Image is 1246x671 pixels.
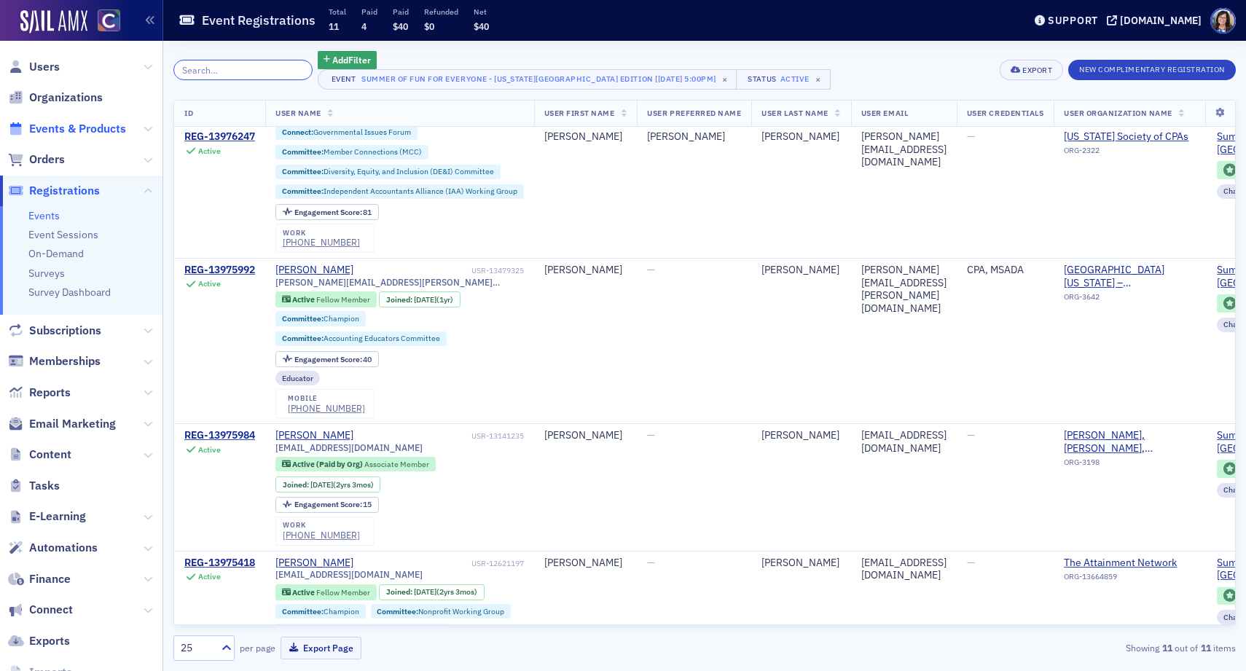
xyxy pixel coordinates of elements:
[288,403,365,414] div: [PHONE_NUMBER]
[282,127,313,137] span: Connect :
[414,587,477,597] div: (2yrs 3mos)
[379,291,460,307] div: Joined: 2024-08-30 00:00:00
[283,521,360,530] div: work
[282,146,324,157] span: Committee :
[379,584,484,600] div: Joined: 2023-05-15 00:00:00
[28,209,60,222] a: Events
[28,247,84,260] a: On-Demand
[29,90,103,106] span: Organizations
[861,108,908,118] span: User Email
[275,497,379,513] div: Engagement Score: 15
[1022,66,1052,74] div: Export
[29,571,71,587] span: Finance
[87,9,120,34] a: View Homepage
[647,263,655,276] span: —
[275,584,377,600] div: Active: Active: Fellow Member
[184,131,255,144] div: REG-13976247
[647,428,655,442] span: —
[8,478,60,494] a: Tasks
[861,429,947,455] div: [EMAIL_ADDRESS][DOMAIN_NAME]
[761,131,840,144] div: [PERSON_NAME]
[316,294,370,305] span: Fellow Member
[356,431,524,441] div: USR-13141235
[281,637,361,659] button: Export Page
[329,7,346,17] p: Total
[1107,15,1207,25] button: [DOMAIN_NAME]
[275,204,379,220] div: Engagement Score: 81
[283,480,310,490] span: Joined :
[736,69,831,90] button: StatusActive×
[29,323,101,339] span: Subscriptions
[310,479,333,490] span: [DATE]
[1064,131,1196,144] a: [US_STATE] Society of CPAs
[294,354,364,364] span: Engagement Score :
[275,145,428,160] div: Committee:
[184,557,255,570] a: REG-13975418
[282,314,359,323] a: Committee:Champion
[198,445,221,455] div: Active
[1159,641,1175,654] strong: 11
[198,572,221,581] div: Active
[719,73,732,86] span: ×
[8,447,71,463] a: Content
[356,266,524,275] div: USR-13479325
[198,279,221,289] div: Active
[8,152,65,168] a: Orders
[377,606,418,616] span: Committee :
[282,295,370,305] a: Active Fellow Member
[29,602,73,618] span: Connect
[29,633,70,649] span: Exports
[275,125,418,140] div: Connect:
[28,286,111,299] a: Survey Dashboard
[28,267,65,280] a: Surveys
[8,385,71,401] a: Reports
[275,604,366,619] div: Committee:
[1064,557,1196,570] a: The Attainment Network
[318,69,738,90] button: EventSummer of Fun for Everyone - [US_STATE][GEOGRAPHIC_DATA] Edition [[DATE] 5:00pm]×
[414,294,436,305] span: [DATE]
[1068,62,1236,75] a: New Complimentary Registration
[364,459,429,469] span: Associate Member
[812,73,825,86] span: ×
[275,184,524,199] div: Committee:
[967,130,975,144] span: —
[282,166,324,176] span: Committee :
[198,146,221,156] div: Active
[184,264,255,277] a: REG-13975992
[275,476,380,493] div: Joined: 2023-05-15 00:00:00
[173,60,313,80] input: Search…
[283,237,360,248] a: [PHONE_NUMBER]
[282,607,359,616] a: Committee:Champion
[29,152,65,168] span: Orders
[8,571,71,587] a: Finance
[282,186,324,196] span: Committee :
[8,90,103,106] a: Organizations
[647,108,741,118] span: User Preferred Name
[275,165,501,179] div: Committee:
[377,607,504,616] a: Committee:Nonprofit Working Group
[967,556,975,569] span: —
[318,51,377,69] button: AddFilter
[20,10,87,34] img: SailAMX
[294,208,372,216] div: 81
[29,447,71,463] span: Content
[184,429,255,442] a: REG-13975984
[1198,641,1213,654] strong: 11
[747,74,777,84] div: Status
[29,385,71,401] span: Reports
[761,429,840,442] div: [PERSON_NAME]
[292,294,316,305] span: Active
[967,108,1043,118] span: User Credentials
[282,460,429,469] a: Active (Paid by Org) Associate Member
[283,530,360,541] div: [PHONE_NUMBER]
[294,207,364,217] span: Engagement Score :
[544,557,627,570] div: [PERSON_NAME]
[29,509,86,525] span: E-Learning
[275,311,366,326] div: Committee:
[275,429,353,442] div: [PERSON_NAME]
[8,121,126,137] a: Events & Products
